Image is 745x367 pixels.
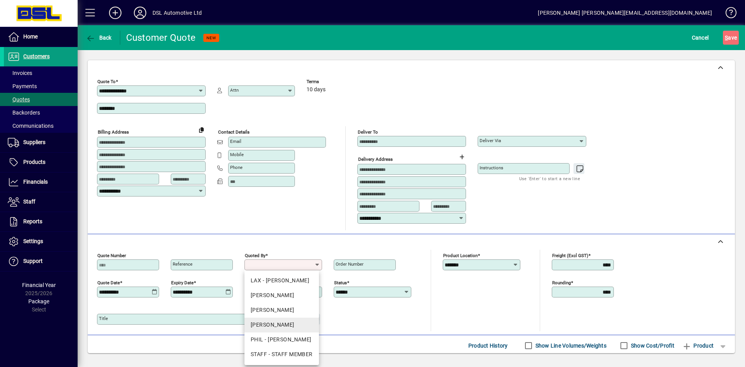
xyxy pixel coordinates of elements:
div: STAFF - STAFF MEMBER [251,350,313,358]
mat-label: Title [99,316,108,321]
button: Choose address [456,151,468,163]
span: Staff [23,198,35,205]
span: Back [86,35,112,41]
span: S [725,35,728,41]
a: Suppliers [4,133,78,152]
a: Payments [4,80,78,93]
span: Suppliers [23,139,45,145]
label: Show Line Volumes/Weights [534,342,606,350]
app-page-header-button: Back [78,31,120,45]
a: Settings [4,232,78,251]
span: Products [23,159,45,165]
a: Communications [4,119,78,132]
mat-label: Quoted by [245,252,265,258]
span: Product [682,339,714,352]
mat-label: Expiry date [171,280,194,285]
button: Cancel [690,31,711,45]
button: Add [103,6,128,20]
mat-label: Email [230,139,241,144]
button: Product History [465,339,511,353]
a: Staff [4,192,78,212]
mat-option: PHIL - Phil Rose [244,332,319,347]
button: Product [678,339,717,353]
label: Show Cost/Profit [629,342,674,350]
a: Products [4,153,78,172]
a: Home [4,27,78,47]
mat-label: Freight (excl GST) [552,252,588,258]
mat-option: ERIC - Eric Liddington [244,318,319,332]
mat-label: Instructions [480,165,503,170]
a: Backorders [4,106,78,119]
mat-label: Mobile [230,152,244,157]
mat-label: Product location [443,252,478,258]
span: Financials [23,179,48,185]
button: Copy to Delivery address [195,123,208,136]
span: ave [725,31,737,44]
mat-hint: Use 'Enter' to start a new line [519,174,580,183]
span: Financial Year [22,282,56,288]
span: Terms [307,79,353,84]
mat-option: LAX - Alex B [244,273,319,288]
div: [PERSON_NAME] [251,291,313,299]
span: NEW [206,35,216,40]
mat-option: BRENT - B G [244,288,319,303]
mat-label: Reference [173,261,192,267]
span: 10 days [307,87,326,93]
mat-label: Quote date [97,280,120,285]
button: Back [84,31,114,45]
span: Package [28,298,49,304]
mat-option: CHRISTINE - Christine Mulholland [244,303,319,318]
span: Communications [8,123,54,129]
mat-label: Deliver via [480,138,501,143]
a: Support [4,252,78,271]
span: Reports [23,218,42,224]
div: LAX - [PERSON_NAME] [251,277,313,285]
span: Support [23,258,43,264]
mat-label: Phone [230,165,243,170]
span: Cancel [692,31,709,44]
div: [PERSON_NAME] [251,306,313,314]
a: Invoices [4,66,78,80]
mat-label: Order number [336,261,364,267]
a: Financials [4,172,78,192]
span: Backorders [8,110,40,116]
span: Settings [23,238,43,244]
span: Quotes [8,96,30,103]
button: Profile [128,6,152,20]
mat-label: Quote number [97,252,126,258]
mat-option: STAFF - STAFF MEMBER [244,347,319,362]
div: [PERSON_NAME] [PERSON_NAME][EMAIL_ADDRESS][DOMAIN_NAME] [538,7,712,19]
div: Customer Quote [126,31,196,44]
span: Home [23,33,38,40]
mat-label: Quote To [97,79,116,84]
mat-label: Attn [230,87,239,93]
span: Customers [23,53,50,59]
div: PHIL - [PERSON_NAME] [251,336,313,344]
div: [PERSON_NAME] [251,321,313,329]
mat-label: Status [334,280,347,285]
div: DSL Automotive Ltd [152,7,202,19]
mat-label: Rounding [552,280,571,285]
button: Save [723,31,739,45]
a: Reports [4,212,78,231]
span: Product History [468,339,508,352]
mat-label: Deliver To [358,129,378,135]
span: Payments [8,83,37,89]
a: Knowledge Base [720,2,735,27]
span: Invoices [8,70,32,76]
a: Quotes [4,93,78,106]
